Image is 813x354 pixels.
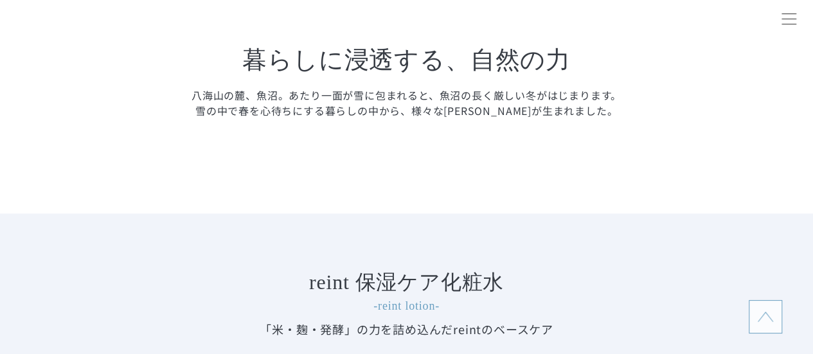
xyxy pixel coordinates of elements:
[85,45,728,75] p: 暮らしに浸透する、 自然の力
[758,309,773,324] img: topに戻る
[85,271,728,314] h4: reint 保湿ケア化粧水
[85,87,728,118] p: 八海山の麓、魚沼。あたり一面が雪に包まれると、魚沼の長く厳しい冬がはじまります。 雪の中で春を心待ちにする暮らしの中から、様々な[PERSON_NAME]が生まれました。
[373,299,440,312] span: -reint lotion-
[85,320,728,337] p: 「米・麹・発酵」の力を詰め込んだ reintのベースケア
